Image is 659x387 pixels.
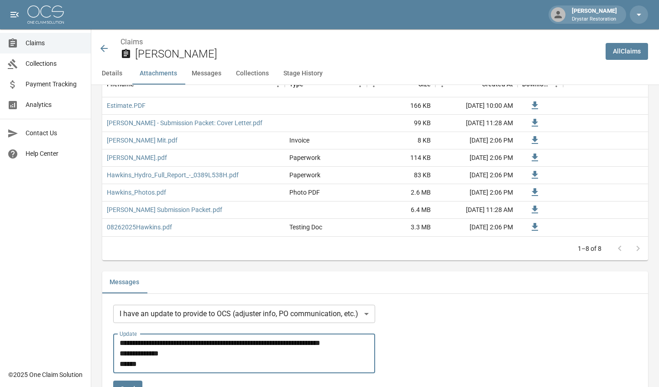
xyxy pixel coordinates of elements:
[568,6,621,23] div: [PERSON_NAME]
[132,63,184,85] button: Attachments
[367,184,435,201] div: 2.6 MB
[435,167,518,184] div: [DATE] 2:06 PM
[289,170,320,180] div: Paperwork
[276,63,330,85] button: Stage History
[8,370,83,379] div: © 2025 One Claim Solution
[289,153,320,162] div: Paperwork
[107,136,178,145] a: [PERSON_NAME] Mit.pdf
[5,5,24,24] button: open drawer
[102,271,648,293] div: related-list tabs
[367,132,435,149] div: 8 KB
[26,80,84,89] span: Payment Tracking
[435,184,518,201] div: [DATE] 2:06 PM
[572,16,617,23] p: Drystar Restoration
[289,136,309,145] div: Invoice
[435,115,518,132] div: [DATE] 11:28 AM
[107,188,166,197] a: Hawkins_Photos.pdf
[120,37,598,48] nav: breadcrumb
[435,132,518,149] div: [DATE] 2:06 PM
[26,59,84,69] span: Collections
[289,188,320,197] div: Photo PDF
[606,43,648,60] a: AllClaims
[135,48,598,61] h2: [PERSON_NAME]
[26,38,84,48] span: Claims
[367,97,435,115] div: 166 KB
[91,63,659,85] div: anchor tabs
[289,223,322,232] div: Testing Doc
[26,149,84,159] span: Help Center
[102,271,146,293] button: Messages
[107,170,239,180] a: Hawkins_Hydro_Full_Report_-_0389L538H.pdf
[26,100,84,110] span: Analytics
[91,63,132,85] button: Details
[367,167,435,184] div: 83 KB
[120,330,137,338] label: Update
[107,205,222,214] a: [PERSON_NAME] Submission Packet.pdf
[107,153,167,162] a: [PERSON_NAME].pdf
[113,305,375,323] div: I have an update to provide to OCS (adjuster info, PO communication, etc.)
[184,63,229,85] button: Messages
[435,219,518,236] div: [DATE] 2:06 PM
[229,63,276,85] button: Collections
[367,115,435,132] div: 99 KB
[435,97,518,115] div: [DATE] 10:00 AM
[27,5,64,24] img: ocs-logo-white-transparent.png
[367,219,435,236] div: 3.3 MB
[435,201,518,219] div: [DATE] 11:28 AM
[26,128,84,138] span: Contact Us
[367,149,435,167] div: 114 KB
[120,37,143,46] a: Claims
[435,149,518,167] div: [DATE] 2:06 PM
[578,244,601,253] p: 1–8 of 8
[367,201,435,219] div: 6.4 MB
[107,101,146,110] a: Estimate.PDF
[107,118,262,127] a: [PERSON_NAME] - Submission Packet: Cover Letter.pdf
[107,223,172,232] a: 08262025Hawkins.pdf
